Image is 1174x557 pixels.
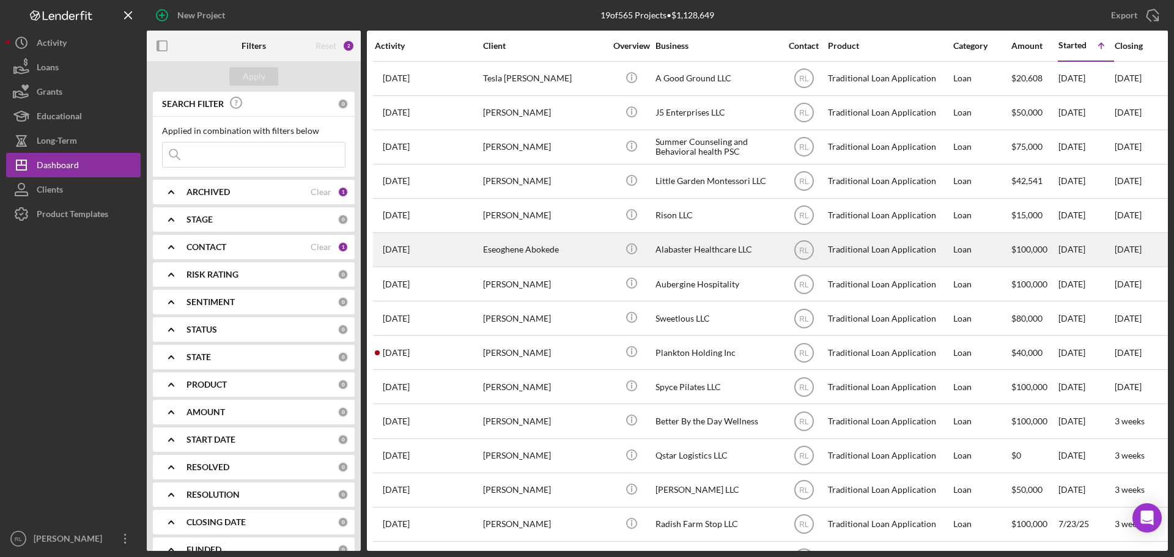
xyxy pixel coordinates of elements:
[953,41,1010,51] div: Category
[383,519,410,529] time: 2025-07-23 14:13
[177,3,225,28] div: New Project
[655,474,778,506] div: [PERSON_NAME] LLC
[655,371,778,403] div: Spyce Pilates LLC
[383,73,410,83] time: 2025-07-09 19:24
[828,508,950,540] div: Traditional Loan Application
[186,242,226,252] b: CONTACT
[799,246,809,254] text: RL
[383,382,410,392] time: 2025-07-11 01:17
[383,142,410,152] time: 2025-07-11 01:17
[483,440,605,472] div: [PERSON_NAME]
[311,242,331,252] div: Clear
[655,199,778,232] div: Rison LLC
[799,452,809,460] text: RL
[6,31,141,55] button: Activity
[383,176,410,186] time: 2025-06-17 15:46
[953,131,1010,163] div: Loan
[483,405,605,437] div: [PERSON_NAME]
[6,202,141,226] button: Product Templates
[1115,279,1142,289] time: [DATE]
[6,55,141,79] button: Loans
[953,405,1010,437] div: Loan
[229,67,278,86] button: Apply
[1058,234,1113,266] div: [DATE]
[383,314,410,323] time: 2025-07-11 19:06
[186,270,238,279] b: RISK RATING
[1011,268,1057,300] div: $100,000
[655,62,778,95] div: A Good Ground LLC
[1011,199,1057,232] div: $15,000
[338,544,349,555] div: 0
[483,371,605,403] div: [PERSON_NAME]
[1058,440,1113,472] div: [DATE]
[1058,62,1113,95] div: [DATE]
[6,177,141,202] a: Clients
[799,280,809,289] text: RL
[383,348,410,358] time: 2025-08-08 19:15
[483,131,605,163] div: [PERSON_NAME]
[338,214,349,225] div: 0
[1115,73,1142,83] time: [DATE]
[1011,97,1057,129] div: $50,000
[828,165,950,197] div: Traditional Loan Application
[1111,3,1137,28] div: Export
[828,268,950,300] div: Traditional Loan Application
[6,153,141,177] button: Dashboard
[316,41,336,51] div: Reset
[953,440,1010,472] div: Loan
[338,352,349,363] div: 0
[828,474,950,506] div: Traditional Loan Application
[186,380,227,389] b: PRODUCT
[828,371,950,403] div: Traditional Loan Application
[799,109,809,117] text: RL
[1115,484,1145,495] time: 3 weeks
[186,545,221,555] b: FUNDED
[828,62,950,95] div: Traditional Loan Application
[37,104,82,131] div: Educational
[338,407,349,418] div: 0
[953,234,1010,266] div: Loan
[37,79,62,107] div: Grants
[338,489,349,500] div: 0
[15,536,23,542] text: RL
[1011,508,1057,540] div: $100,000
[1058,474,1113,506] div: [DATE]
[1058,199,1113,232] div: [DATE]
[655,41,778,51] div: Business
[1011,302,1057,334] div: $80,000
[31,526,110,554] div: [PERSON_NAME]
[338,462,349,473] div: 0
[483,302,605,334] div: [PERSON_NAME]
[799,520,809,529] text: RL
[338,269,349,280] div: 0
[828,440,950,472] div: Traditional Loan Application
[483,268,605,300] div: [PERSON_NAME]
[483,97,605,129] div: [PERSON_NAME]
[338,297,349,308] div: 0
[953,336,1010,369] div: Loan
[1011,371,1057,403] div: $100,000
[186,517,246,527] b: CLOSING DATE
[483,41,605,51] div: Client
[186,407,225,417] b: AMOUNT
[383,279,410,289] time: 2025-07-07 17:34
[6,79,141,104] button: Grants
[1058,268,1113,300] div: [DATE]
[483,165,605,197] div: [PERSON_NAME]
[953,302,1010,334] div: Loan
[186,325,217,334] b: STATUS
[1115,518,1145,529] time: 3 weeks
[828,41,950,51] div: Product
[1115,347,1142,358] time: [DATE]
[1058,336,1113,369] div: [DATE]
[1011,474,1057,506] div: $50,000
[1011,41,1057,51] div: Amount
[37,31,67,58] div: Activity
[828,131,950,163] div: Traditional Loan Application
[1115,107,1142,117] time: [DATE]
[953,268,1010,300] div: Loan
[655,336,778,369] div: Plankton Holding Inc
[655,405,778,437] div: Better By the Day Wellness
[37,177,63,205] div: Clients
